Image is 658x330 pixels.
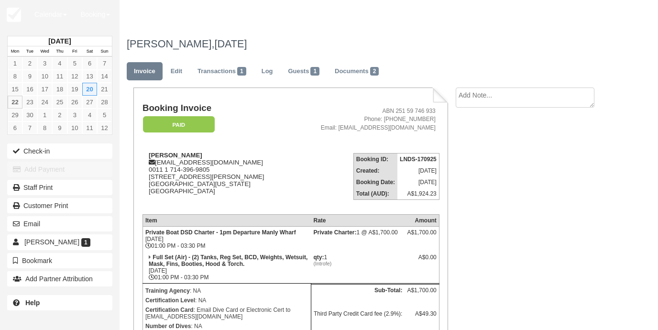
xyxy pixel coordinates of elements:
[353,153,397,165] th: Booking ID:
[143,152,290,207] div: [EMAIL_ADDRESS][DOMAIN_NAME] 0011 1 714-396-9805 [STREET_ADDRESS][PERSON_NAME] [GEOGRAPHIC_DATA][...
[254,62,280,81] a: Log
[143,116,211,133] a: Paid
[67,46,82,57] th: Fri
[22,70,37,83] a: 9
[143,252,311,284] td: [DATE] 01:00 PM - 03:30 PM
[353,188,397,200] th: Total (AUD):
[24,238,79,246] span: [PERSON_NAME]
[145,229,296,236] strong: Private Boat DSD Charter - 1pm Departure Manly Wharf
[7,198,112,213] a: Customer Print
[7,271,112,286] button: Add Partner Attribution
[127,38,606,50] h1: [PERSON_NAME],
[143,227,311,252] td: [DATE] 01:00 PM - 03:30 PM
[145,307,194,313] strong: Certification Card
[310,67,319,76] span: 1
[145,305,308,321] p: : Email Dive Card or Electronic Cert to [EMAIL_ADDRESS][DOMAIN_NAME]
[149,152,202,159] strong: [PERSON_NAME]
[397,165,439,176] td: [DATE]
[164,62,189,81] a: Edit
[517,11,524,18] i: Help
[8,121,22,134] a: 6
[22,46,37,57] th: Tue
[407,254,436,268] div: A$0.00
[97,83,112,96] a: 21
[22,96,37,109] a: 23
[67,109,82,121] a: 3
[67,83,82,96] a: 19
[67,121,82,134] a: 10
[554,7,569,22] div: J
[82,109,97,121] a: 4
[22,83,37,96] a: 16
[37,70,52,83] a: 10
[67,70,82,83] a: 12
[149,254,307,267] strong: Full Set (Air) - (2) Tanks, Reg Set, BCD, Weights, Wetsuit, Mask, Fins, Booties, Hood & Torch.
[127,62,163,81] a: Invoice
[145,297,195,304] strong: Certification Level
[8,70,22,83] a: 8
[37,96,52,109] a: 24
[7,253,112,268] button: Bookmark
[8,109,22,121] a: 29
[37,83,52,96] a: 17
[8,96,22,109] a: 22
[328,62,386,81] a: Documents2
[7,234,112,250] a: [PERSON_NAME] 1
[145,323,191,330] strong: Number of Dives
[97,46,112,57] th: Sun
[143,103,290,113] h1: Booking Invoice
[22,109,37,121] a: 30
[370,67,379,76] span: 2
[281,62,327,81] a: Guests1
[145,287,190,294] strong: Training Agency
[37,109,52,121] a: 1
[575,5,642,14] p: [PERSON_NAME]
[405,285,439,308] td: A$1,700.00
[52,57,67,70] a: 4
[52,70,67,83] a: 11
[97,70,112,83] a: 14
[7,216,112,231] button: Email
[82,70,97,83] a: 13
[52,121,67,134] a: 9
[145,296,308,305] p: : NA
[7,295,112,310] a: Help
[407,229,436,243] div: A$1,700.00
[52,109,67,121] a: 2
[400,156,437,163] strong: LNDS-170925
[311,227,405,252] td: 1 @ A$1,700.00
[405,215,439,227] th: Amount
[97,96,112,109] a: 28
[143,215,311,227] th: Item
[8,46,22,57] th: Mon
[7,143,112,159] button: Check-in
[8,83,22,96] a: 15
[25,299,40,307] b: Help
[314,254,324,261] strong: qty
[82,57,97,70] a: 6
[97,121,112,134] a: 12
[575,14,642,24] p: Sydney Dive Charters
[397,176,439,188] td: [DATE]
[353,165,397,176] th: Created:
[67,57,82,70] a: 5
[7,162,112,177] button: Add Payment
[52,46,67,57] th: Thu
[314,229,357,236] strong: Private Charter
[82,46,97,57] th: Sat
[8,57,22,70] a: 1
[82,83,97,96] a: 20
[82,121,97,134] a: 11
[81,238,90,247] span: 1
[526,11,540,18] span: Help
[353,176,397,188] th: Booking Date:
[311,252,405,284] td: 1
[82,96,97,109] a: 27
[190,62,253,81] a: Transactions1
[97,109,112,121] a: 5
[397,188,439,200] td: A$1,924.23
[37,46,52,57] th: Wed
[311,285,405,308] th: Sub-Total:
[314,261,403,266] em: (Introfe)
[145,286,308,296] p: : NA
